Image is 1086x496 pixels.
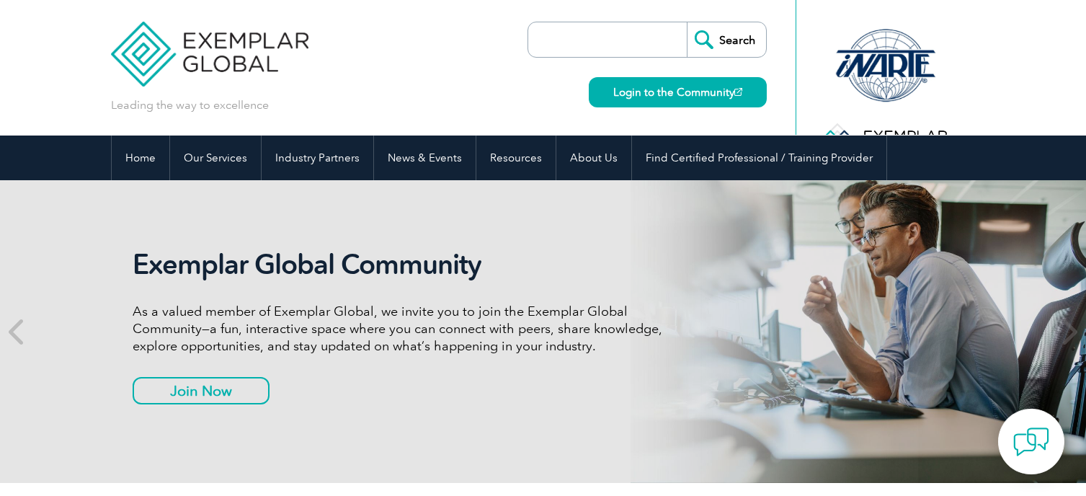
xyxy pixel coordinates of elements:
img: open_square.png [734,88,742,96]
a: News & Events [374,136,476,180]
h2: Exemplar Global Community [133,248,673,281]
img: contact-chat.png [1013,424,1049,460]
a: Home [112,136,169,180]
a: Login to the Community [589,77,767,107]
a: About Us [556,136,631,180]
a: Our Services [170,136,261,180]
a: Join Now [133,377,270,404]
p: As a valued member of Exemplar Global, we invite you to join the Exemplar Global Community—a fun,... [133,303,673,355]
a: Resources [476,136,556,180]
a: Find Certified Professional / Training Provider [632,136,886,180]
a: Industry Partners [262,136,373,180]
input: Search [687,22,766,57]
p: Leading the way to excellence [111,97,269,113]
